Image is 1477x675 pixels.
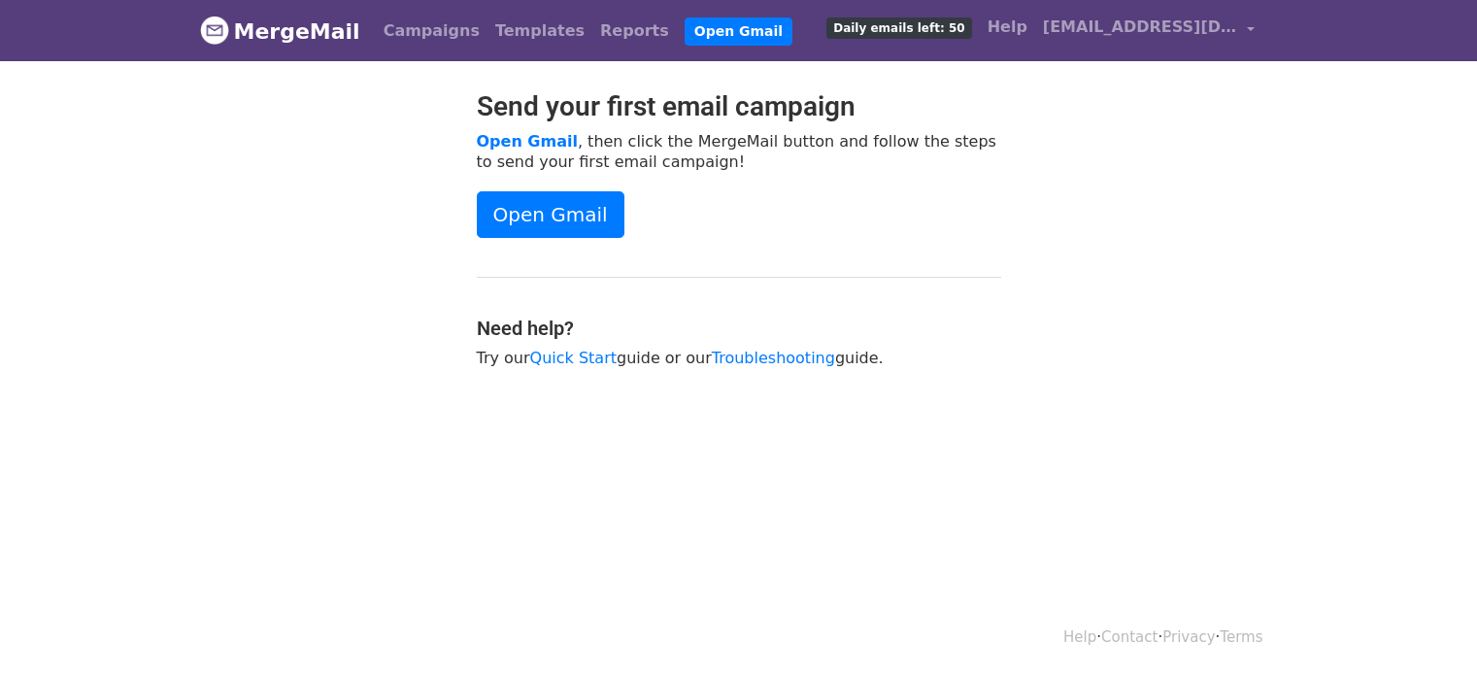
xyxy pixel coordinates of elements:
[1220,628,1262,646] a: Terms
[530,349,617,367] a: Quick Start
[477,131,1001,172] p: , then click the MergeMail button and follow the steps to send your first email campaign!
[477,132,578,151] a: Open Gmail
[477,348,1001,368] p: Try our guide or our guide.
[200,11,360,51] a: MergeMail
[477,191,624,238] a: Open Gmail
[477,90,1001,123] h2: Send your first email campaign
[1063,628,1096,646] a: Help
[200,16,229,45] img: MergeMail logo
[712,349,835,367] a: Troubleshooting
[1035,8,1262,53] a: [EMAIL_ADDRESS][DOMAIN_NAME]
[477,317,1001,340] h4: Need help?
[1162,628,1215,646] a: Privacy
[487,12,592,51] a: Templates
[819,8,979,47] a: Daily emails left: 50
[1101,628,1158,646] a: Contact
[592,12,677,51] a: Reports
[376,12,487,51] a: Campaigns
[1043,16,1237,39] span: [EMAIL_ADDRESS][DOMAIN_NAME]
[980,8,1035,47] a: Help
[685,17,792,46] a: Open Gmail
[826,17,971,39] span: Daily emails left: 50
